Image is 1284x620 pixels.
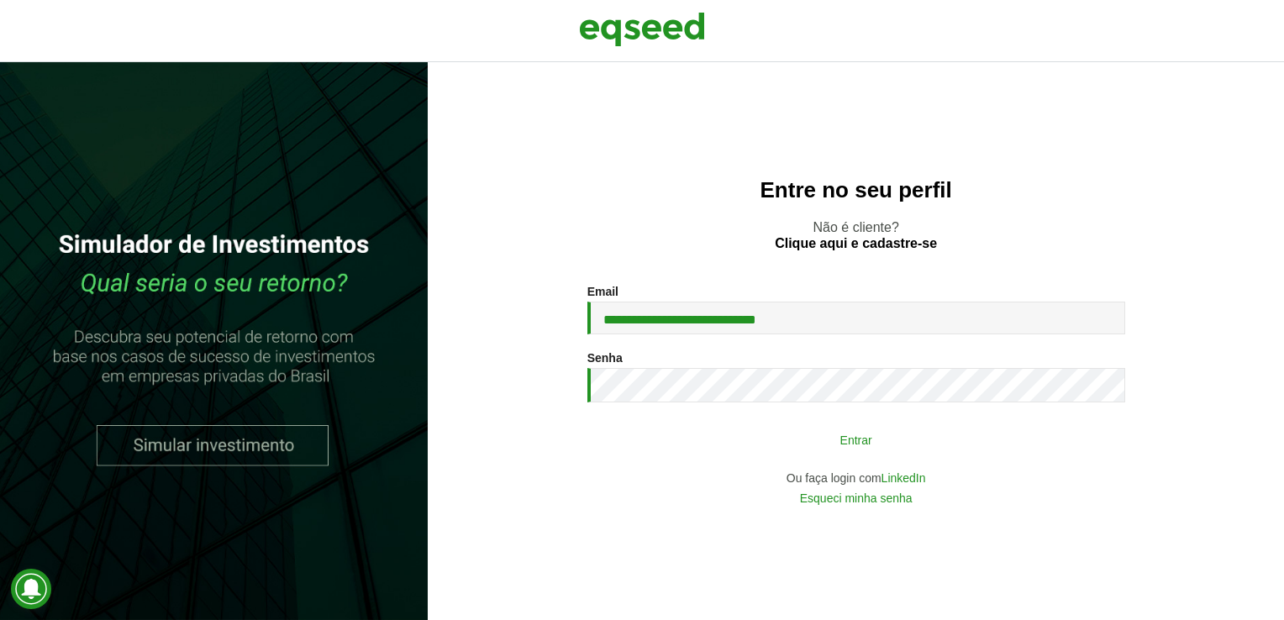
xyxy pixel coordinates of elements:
label: Senha [587,352,623,364]
a: Esqueci minha senha [800,492,913,504]
div: Ou faça login com [587,472,1125,484]
p: Não é cliente? [461,219,1250,251]
a: LinkedIn [881,472,926,484]
button: Entrar [638,423,1075,455]
img: EqSeed Logo [579,8,705,50]
a: Clique aqui e cadastre-se [775,237,937,250]
h2: Entre no seu perfil [461,178,1250,202]
label: Email [587,286,618,297]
